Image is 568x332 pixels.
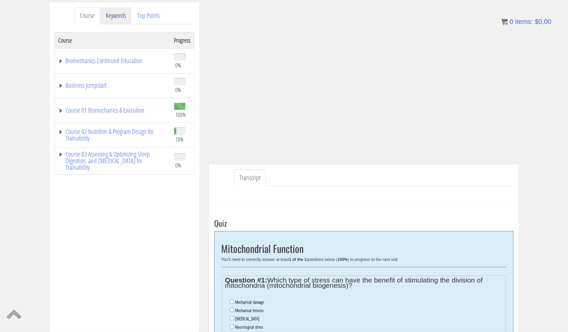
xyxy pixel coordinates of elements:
b: 1 of the 1 [289,257,307,262]
a: Biomechanics Continued Education [58,57,167,64]
th: Course [55,32,171,48]
a: Course 03 Assessing & Optimizing Sleep Digestion, and [MEDICAL_DATA] for Trainability [58,151,167,171]
a: Keywords [100,7,131,24]
span: 0% [175,61,181,69]
span: $ [535,18,538,25]
strong: Question #1: [225,276,267,284]
a: Course [74,7,100,24]
a: Course 01 Biomechanics & Execution [58,107,167,114]
label: Mechanical damage [235,299,264,305]
a: Course 02 Nutrition & Program Design for Trainability [58,128,167,142]
span: 0 [509,18,513,25]
h3: Quiz [214,219,513,227]
h2: Mitochondrial Function [221,243,506,254]
legend: Which type of stress can have the benefit of stimulating the division of mitochondria (mitochondr... [225,277,502,288]
a: Transcript [234,169,266,186]
a: Business Jumpstart [58,82,167,89]
span: items: [515,18,533,25]
bdi: 0.00 [535,18,551,25]
span: 18% [175,136,184,143]
div: You'll need to correctly answer at least questions below ( ) to progress to the next unit. [221,257,506,262]
label: Mechanical tension [235,308,264,313]
b: 100% [338,257,348,262]
span: 0% [175,86,181,93]
label: [MEDICAL_DATA] [235,316,259,321]
th: Progress [171,32,194,48]
span: 0% [175,162,181,169]
span: 100% [175,111,186,118]
a: 0 items: $0.00 [501,18,551,25]
img: icon11.png [501,18,508,25]
a: Top Points [132,7,165,24]
label: Neurological stress [235,324,263,330]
